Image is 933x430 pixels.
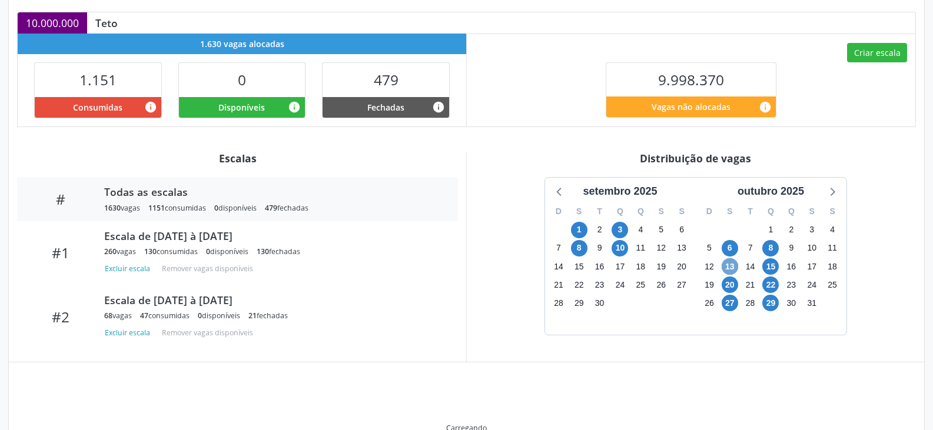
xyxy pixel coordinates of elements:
[17,152,458,165] div: Escalas
[550,276,567,293] span: domingo, 21 de setembro de 2025
[762,240,779,256] span: quarta-feira, 8 de outubro de 2025
[140,311,190,321] div: consumidas
[612,222,628,238] span: quarta-feira, 3 de setembro de 2025
[367,101,404,114] span: Fechadas
[257,246,300,256] div: fechadas
[73,101,122,114] span: Consumidas
[699,202,720,221] div: D
[824,222,841,238] span: sábado, 4 de outubro de 2025
[632,240,649,256] span: quinta-feira, 11 de setembro de 2025
[550,240,567,256] span: domingo, 7 de setembro de 2025
[653,222,669,238] span: sexta-feira, 5 de setembro de 2025
[592,276,608,293] span: terça-feira, 23 de setembro de 2025
[104,294,441,306] div: Escala de [DATE] à [DATE]
[673,258,690,275] span: sábado, 20 de setembro de 2025
[733,184,809,199] div: outubro 2025
[722,258,738,275] span: segunda-feira, 13 de outubro de 2025
[722,295,738,311] span: segunda-feira, 27 de outubro de 2025
[761,202,781,221] div: Q
[25,244,96,261] div: #1
[701,240,718,256] span: domingo, 5 de outubro de 2025
[847,43,907,63] button: Criar escala
[206,246,210,256] span: 0
[144,246,157,256] span: 130
[571,240,587,256] span: segunda-feira, 8 de setembro de 2025
[653,240,669,256] span: sexta-feira, 12 de setembro de 2025
[612,258,628,275] span: quarta-feira, 17 de setembro de 2025
[140,311,148,321] span: 47
[630,202,651,221] div: Q
[592,222,608,238] span: terça-feira, 2 de setembro de 2025
[265,203,308,213] div: fechadas
[104,325,155,341] button: Excluir escala
[783,240,799,256] span: quinta-feira, 9 de outubro de 2025
[432,101,445,114] i: Vagas alocadas e sem marcações associadas que tiveram sua disponibilidade fechada
[571,295,587,311] span: segunda-feira, 29 de setembro de 2025
[632,222,649,238] span: quinta-feira, 4 de setembro de 2025
[214,203,257,213] div: disponíveis
[475,152,916,165] div: Distribuição de vagas
[104,311,132,321] div: vagas
[198,311,202,321] span: 0
[824,258,841,275] span: sábado, 18 de outubro de 2025
[783,258,799,275] span: quinta-feira, 16 de outubro de 2025
[104,261,155,276] button: Excluir escala
[104,229,441,242] div: Escala de [DATE] à [DATE]
[722,276,738,293] span: segunda-feira, 20 de outubro de 2025
[104,203,121,213] span: 1630
[288,101,301,114] i: Vagas alocadas e sem marcações associadas
[701,258,718,275] span: domingo, 12 de outubro de 2025
[148,203,165,213] span: 1151
[722,240,738,256] span: segunda-feira, 6 de outubro de 2025
[104,311,112,321] span: 68
[822,202,843,221] div: S
[824,276,841,293] span: sábado, 25 de outubro de 2025
[803,276,820,293] span: sexta-feira, 24 de outubro de 2025
[672,202,692,221] div: S
[144,246,198,256] div: consumidas
[742,240,759,256] span: terça-feira, 7 de outubro de 2025
[783,222,799,238] span: quinta-feira, 2 de outubro de 2025
[742,276,759,293] span: terça-feira, 21 de outubro de 2025
[79,70,117,89] span: 1.151
[578,184,662,199] div: setembro 2025
[87,16,126,29] div: Teto
[144,101,157,114] i: Vagas alocadas que possuem marcações associadas
[104,246,117,256] span: 260
[759,101,772,114] i: Quantidade de vagas restantes do teto de vagas
[550,295,567,311] span: domingo, 28 de setembro de 2025
[632,258,649,275] span: quinta-feira, 18 de setembro de 2025
[549,202,569,221] div: D
[742,295,759,311] span: terça-feira, 28 de outubro de 2025
[569,202,589,221] div: S
[218,101,265,114] span: Disponíveis
[206,246,248,256] div: disponíveis
[248,311,288,321] div: fechadas
[632,276,649,293] span: quinta-feira, 25 de setembro de 2025
[610,202,630,221] div: Q
[104,246,136,256] div: vagas
[781,202,802,221] div: Q
[742,258,759,275] span: terça-feira, 14 de outubro de 2025
[651,202,672,221] div: S
[653,258,669,275] span: sexta-feira, 19 de setembro de 2025
[762,258,779,275] span: quarta-feira, 15 de outubro de 2025
[824,240,841,256] span: sábado, 11 de outubro de 2025
[762,276,779,293] span: quarta-feira, 22 de outubro de 2025
[265,203,277,213] span: 479
[701,276,718,293] span: domingo, 19 de outubro de 2025
[673,276,690,293] span: sábado, 27 de setembro de 2025
[148,203,206,213] div: consumidas
[589,202,610,221] div: T
[658,70,724,89] span: 9.998.370
[248,311,257,321] span: 21
[803,240,820,256] span: sexta-feira, 10 de outubro de 2025
[701,295,718,311] span: domingo, 26 de outubro de 2025
[803,258,820,275] span: sexta-feira, 17 de outubro de 2025
[802,202,822,221] div: S
[25,191,96,208] div: #
[803,295,820,311] span: sexta-feira, 31 de outubro de 2025
[18,34,466,54] div: 1.630 vagas alocadas
[762,222,779,238] span: quarta-feira, 1 de outubro de 2025
[762,295,779,311] span: quarta-feira, 29 de outubro de 2025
